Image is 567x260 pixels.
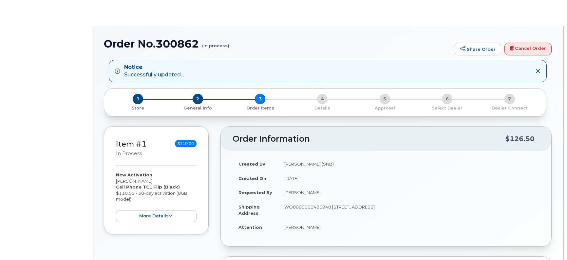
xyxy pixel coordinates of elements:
strong: New Activation [116,172,152,177]
strong: Created By [238,161,265,167]
a: 1 Store [109,104,166,111]
div: Successfully updated... [124,64,184,79]
strong: Cell Phone TCL Flip (Black) [116,184,180,190]
h2: Order Information [233,134,505,144]
span: 1 [133,94,143,104]
td: [PERSON_NAME] (SNB) [278,157,539,171]
p: General Info [169,105,226,111]
td: WO0000000486948 [STREET_ADDRESS] [278,200,539,220]
td: [DATE] [278,171,539,186]
strong: Notice [124,64,184,71]
div: [PERSON_NAME] $110.00 - 30-day activation (8GB model) [116,172,197,222]
span: $110.00 [175,140,197,147]
button: more details [116,210,197,222]
strong: Requested By [238,190,272,195]
a: Item #1 [116,139,147,149]
strong: Shipping Address [238,204,260,216]
div: $126.50 [505,132,535,145]
strong: Attention [238,225,262,230]
td: [PERSON_NAME] [278,185,539,200]
p: Store [112,105,164,111]
small: (in process) [202,38,229,48]
h1: Order No.300862 [104,38,451,50]
a: 2 General Info [166,104,229,111]
td: [PERSON_NAME] [278,220,539,234]
span: 2 [193,94,203,104]
a: Cancel Order [504,43,552,56]
strong: Created On [238,176,266,181]
a: Share Order [455,43,501,56]
small: in process [116,150,142,156]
